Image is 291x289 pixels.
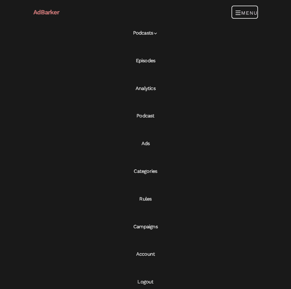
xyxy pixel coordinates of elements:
[33,75,258,102] a: Analytics
[33,240,258,268] a: Account
[33,47,258,75] a: Episodes
[33,158,258,185] a: Categories
[33,130,258,158] a: Ads
[232,6,258,18] button: Toggle navigation
[33,185,258,213] a: Rules
[33,102,258,130] a: Podcast
[33,213,258,241] a: Campaigns
[33,5,60,19] a: AdBarker
[33,19,258,47] a: Podcasts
